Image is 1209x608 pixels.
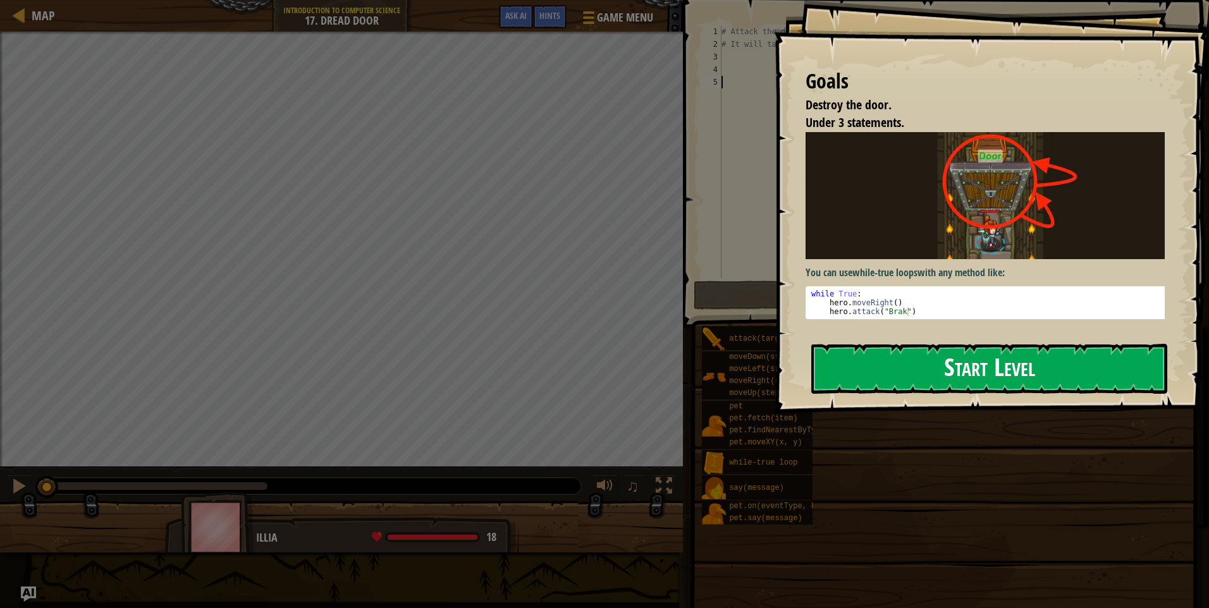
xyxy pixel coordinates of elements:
div: health: 18 / 18 [372,532,496,543]
span: say(message) [729,483,783,492]
div: 5 [701,76,721,88]
button: Run ⇧↵ [694,281,1189,310]
span: moveRight(steps) [729,377,802,386]
button: Game Menu [573,5,661,35]
img: portrait.png [702,365,726,389]
span: Ask AI [505,9,527,21]
div: Illia [256,530,506,546]
button: Ctrl + P: Pause [6,475,32,501]
span: Destroy the door. [806,96,892,113]
div: Goals [806,67,1165,96]
span: pet.say(message) [729,514,802,523]
span: 18 [486,529,496,545]
button: Ask AI [21,587,36,602]
img: portrait.png [702,502,726,526]
span: pet.on(eventType, handler) [729,502,847,511]
span: Map [32,7,55,24]
span: ♫ [627,477,639,496]
img: Dread door [806,132,1174,259]
a: Map [25,7,55,24]
span: attack(target) [729,334,793,343]
img: portrait.png [702,451,726,475]
span: pet.fetch(item) [729,414,797,423]
button: Ask AI [499,5,533,28]
li: Under 3 statements. [790,114,1162,132]
button: Start Level [811,344,1167,394]
span: Hints [539,9,560,21]
span: moveLeft(steps) [729,365,797,374]
p: You can use with any method like: [806,265,1174,280]
button: Toggle fullscreen [651,475,677,501]
div: 2 [701,38,721,51]
span: Under 3 statements. [806,114,904,131]
li: Destroy the door. [790,96,1162,114]
div: 1 [701,25,721,38]
img: portrait.png [702,414,726,438]
img: thang_avatar_frame.png [181,492,254,562]
span: pet.findNearestByType(type) [729,426,852,435]
span: Game Menu [597,9,653,26]
div: 4 [701,63,721,76]
strong: while-true loops [852,265,917,279]
span: moveUp(steps) [729,389,789,398]
div: 3 [701,51,721,63]
img: portrait.png [702,477,726,501]
button: Adjust volume [592,475,618,501]
img: portrait.png [702,327,726,351]
span: pet.moveXY(x, y) [729,438,802,447]
button: ♫ [624,475,646,501]
span: while-true loop [729,458,797,467]
span: pet [729,402,743,411]
span: moveDown(steps) [729,353,797,362]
